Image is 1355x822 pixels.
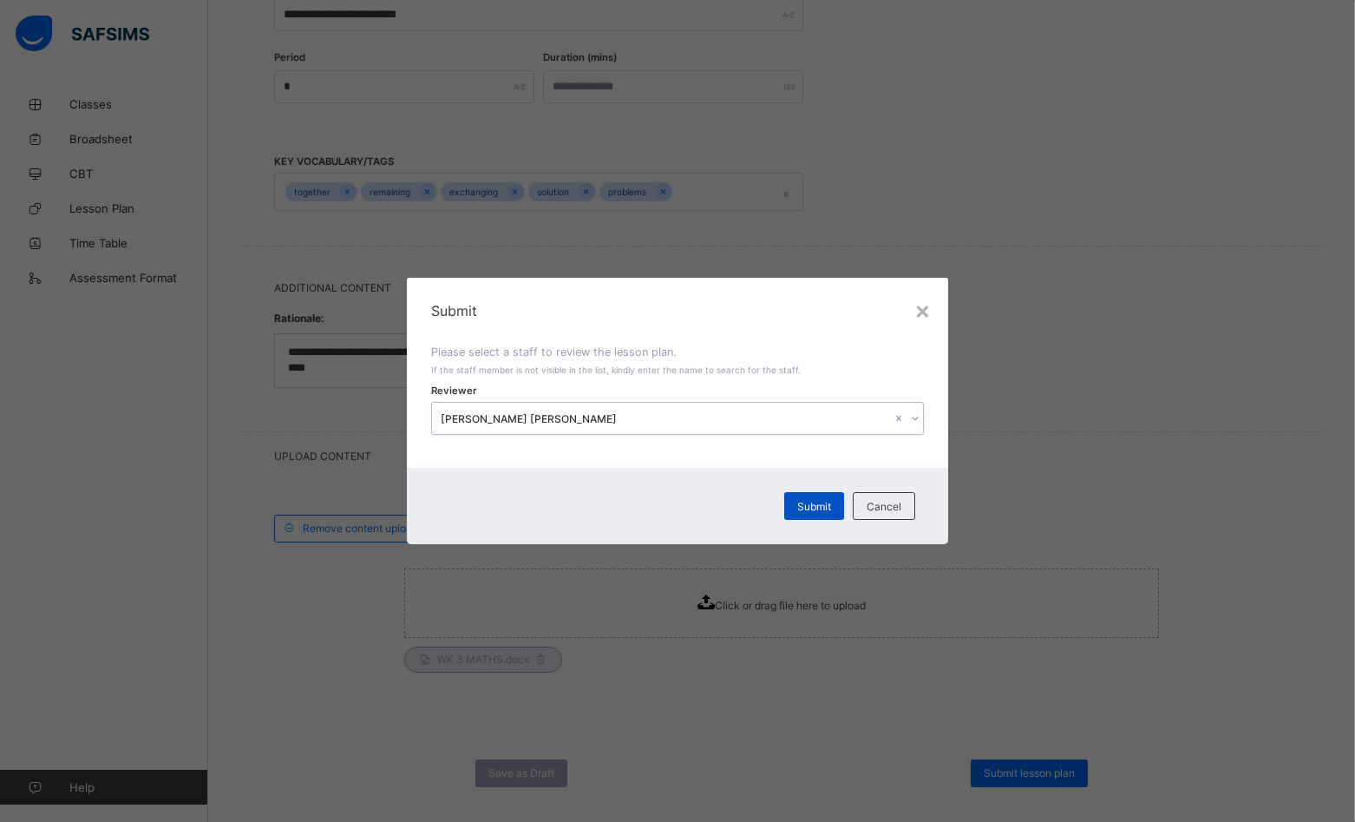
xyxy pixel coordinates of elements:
[797,500,831,513] span: Submit
[431,365,801,375] span: If the staff member is not visible in the list, kindly enter the name to search for the staff.
[431,385,477,397] span: Reviewer
[431,302,925,319] span: Submit
[441,412,893,425] div: [PERSON_NAME] [PERSON_NAME]
[867,500,901,513] span: Cancel
[431,345,677,358] span: Please select a staff to review the lesson plan.
[914,295,931,325] div: ×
